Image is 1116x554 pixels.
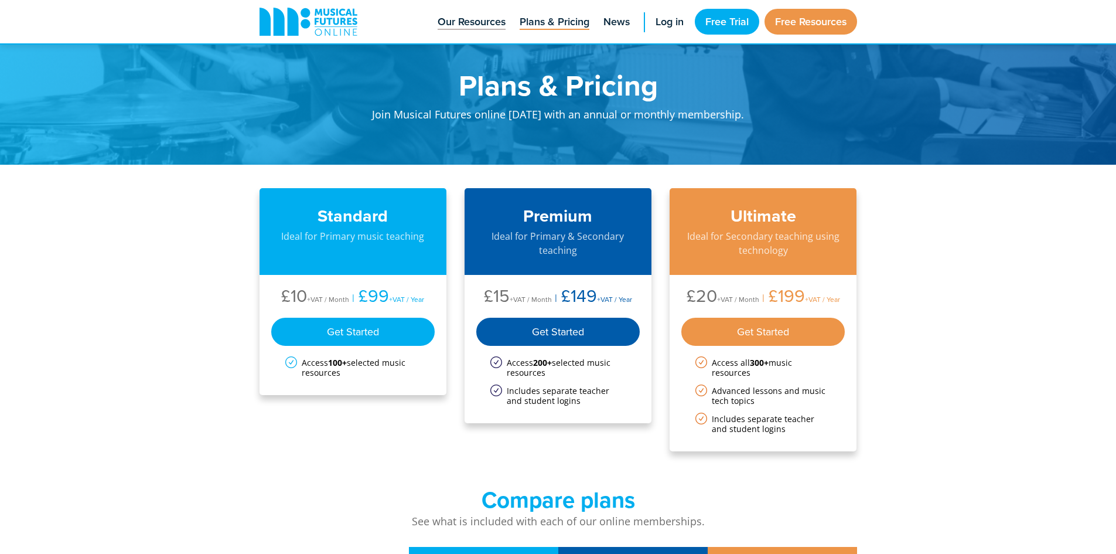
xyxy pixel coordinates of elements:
li: £20 [687,287,759,308]
span: +VAT / Month [510,294,552,304]
li: Access selected music resources [490,358,626,378]
span: Our Resources [438,14,506,30]
li: £149 [552,287,632,308]
a: Free Resources [765,9,857,35]
span: +VAT / Month [307,294,349,304]
li: Includes separate teacher and student logins [490,386,626,406]
li: Access all music resources [695,358,831,378]
span: +VAT / Year [597,294,632,304]
h3: Standard [271,206,435,226]
div: Get Started [476,318,640,346]
li: £15 [484,287,552,308]
strong: 300+ [750,357,769,368]
h2: Compare plans [260,487,857,514]
span: +VAT / Year [389,294,424,304]
li: Advanced lessons and music tech topics [695,386,831,406]
strong: 200+ [533,357,552,368]
p: Ideal for Primary & Secondary teaching [476,229,640,257]
span: +VAT / Month [717,294,759,304]
li: £99 [349,287,424,308]
li: £199 [759,287,840,308]
li: Access selected music resources [285,358,421,378]
span: +VAT / Year [805,294,840,304]
p: Ideal for Secondary teaching using technology [681,229,845,257]
a: Free Trial [695,9,759,35]
span: News [603,14,630,30]
h3: Premium [476,206,640,226]
strong: 100+ [328,357,347,368]
div: Get Started [271,318,435,346]
p: See what is included with each of our online memberships. [260,514,857,529]
span: Plans & Pricing [520,14,589,30]
li: £10 [281,287,349,308]
div: Get Started [681,318,845,346]
h1: Plans & Pricing [330,70,787,100]
li: Includes separate teacher and student logins [695,414,831,434]
h3: Ultimate [681,206,845,226]
span: Log in [656,14,684,30]
p: Ideal for Primary music teaching [271,229,435,243]
p: Join Musical Futures online [DATE] with an annual or monthly membership. [330,100,787,135]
